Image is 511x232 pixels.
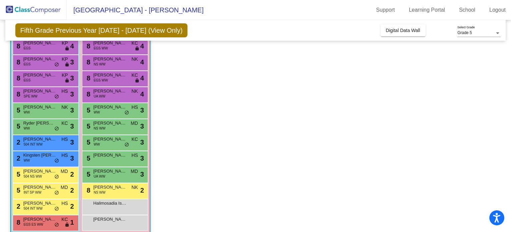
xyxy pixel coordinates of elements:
span: do_not_disturb_alt [54,190,59,196]
span: 3 [70,121,74,131]
span: 4 [70,41,74,51]
span: NS WW [94,190,106,195]
span: NS WW [94,62,106,67]
span: [PERSON_NAME] [93,184,127,191]
span: 8 [85,187,90,194]
span: do_not_disturb_alt [54,158,59,164]
span: KC [131,72,138,79]
span: do_not_disturb_alt [124,110,129,115]
span: HS [61,152,68,159]
span: [PERSON_NAME] [93,136,127,143]
span: lock [135,46,139,51]
span: 3 [70,137,74,147]
span: [PERSON_NAME] [23,168,57,175]
span: 4 [140,41,144,51]
span: NS WW [94,126,106,131]
span: [PERSON_NAME] [23,56,57,62]
span: KP [62,72,68,79]
span: MD [61,184,68,191]
span: 8 [15,219,20,226]
span: EGS [24,46,31,51]
span: 8 [15,74,20,82]
span: 504 NS WW [24,174,42,179]
span: 2 [70,185,74,195]
span: HS [61,200,68,207]
span: 5 [15,106,20,114]
span: [PERSON_NAME] [93,72,127,78]
span: HS [131,152,138,159]
a: Logout [484,5,511,15]
span: [PERSON_NAME] [23,104,57,110]
span: EGS WW [94,46,108,51]
span: MD [131,168,138,175]
span: [PERSON_NAME] [23,216,57,223]
span: KC [61,120,68,127]
span: do_not_disturb_alt [54,126,59,132]
span: 2 [70,201,74,211]
span: [PERSON_NAME] [93,104,127,110]
span: 2 [140,185,144,195]
span: 4 [140,89,144,99]
a: Learning Portal [404,5,451,15]
span: [PERSON_NAME] [93,40,127,46]
span: HS [61,88,68,95]
span: 8 [85,90,90,98]
span: 3 [140,137,144,147]
span: 1 [70,217,74,227]
span: KP [62,40,68,47]
span: lock [65,78,69,83]
span: 4 [140,57,144,67]
span: 2 [15,155,20,162]
span: WW [24,126,30,131]
span: 504 INT WW [24,206,43,211]
span: Fifth Grade Previous Year [DATE] - [DATE] (View Only) [15,23,188,37]
span: [PERSON_NAME] [23,40,57,46]
span: do_not_disturb_alt [54,206,59,212]
span: 8 [85,42,90,50]
span: 3 [70,57,74,67]
span: 8 [15,42,20,50]
span: NK [131,88,138,95]
span: EGS [24,62,31,67]
span: [PERSON_NAME] [93,120,127,127]
span: 3 [140,121,144,131]
span: 2 [15,139,20,146]
span: NK [61,104,68,111]
span: 5 [85,106,90,114]
span: 5 [15,171,20,178]
span: do_not_disturb_alt [54,222,59,228]
span: [PERSON_NAME] [93,168,127,175]
a: Support [371,5,400,15]
span: 8 [15,58,20,66]
span: 2 [70,169,74,179]
span: EGS ES WW [24,222,43,227]
span: WW [94,142,100,147]
span: 5 [15,187,20,194]
span: [PERSON_NAME] [93,88,127,94]
span: MD [131,120,138,127]
span: Ryder [PERSON_NAME] [23,120,57,127]
span: NK [131,184,138,191]
span: KC [61,216,68,223]
span: HS [131,104,138,111]
span: lock [65,46,69,51]
span: WW [24,158,30,163]
span: [PERSON_NAME] [23,184,57,191]
span: 3 [70,105,74,115]
span: [GEOGRAPHIC_DATA] - [PERSON_NAME] [67,5,203,15]
span: UA WW [94,94,105,99]
span: do_not_disturb_alt [54,62,59,67]
span: EGS WW [94,78,108,83]
span: HS [61,136,68,143]
span: MD [61,168,68,175]
span: 5 [85,139,90,146]
span: KP [62,56,68,63]
span: UA WW [94,174,105,179]
span: KC [131,40,138,47]
span: 4 [140,73,144,83]
span: WW [94,110,100,115]
span: 8 [85,74,90,82]
span: [PERSON_NAME] [23,72,57,78]
span: 3 [70,89,74,99]
span: lock [65,222,69,228]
